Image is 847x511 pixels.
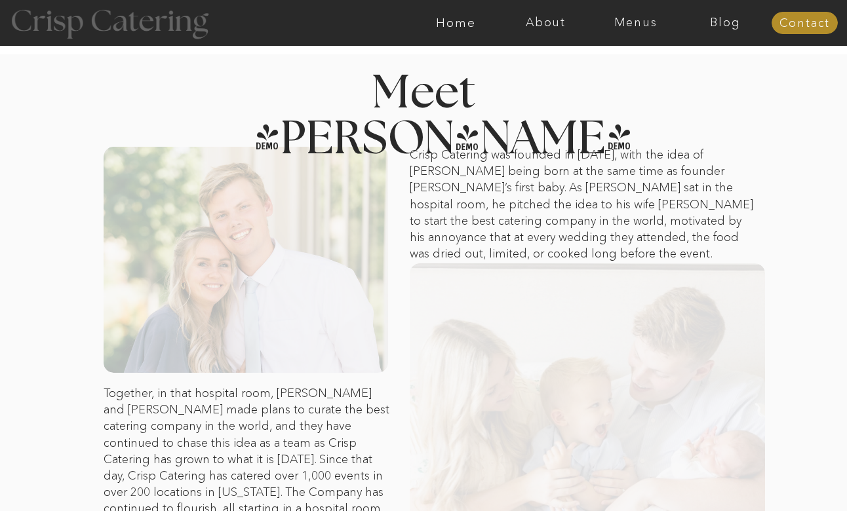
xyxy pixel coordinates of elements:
a: Blog [680,16,770,29]
p: Crisp Catering was founded in [DATE], with the idea of [PERSON_NAME] being born at the same time ... [410,147,757,263]
a: Home [411,16,501,29]
h2: Meet [PERSON_NAME] [254,71,593,123]
a: Contact [772,17,838,30]
a: About [501,16,591,29]
a: Menus [591,16,680,29]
